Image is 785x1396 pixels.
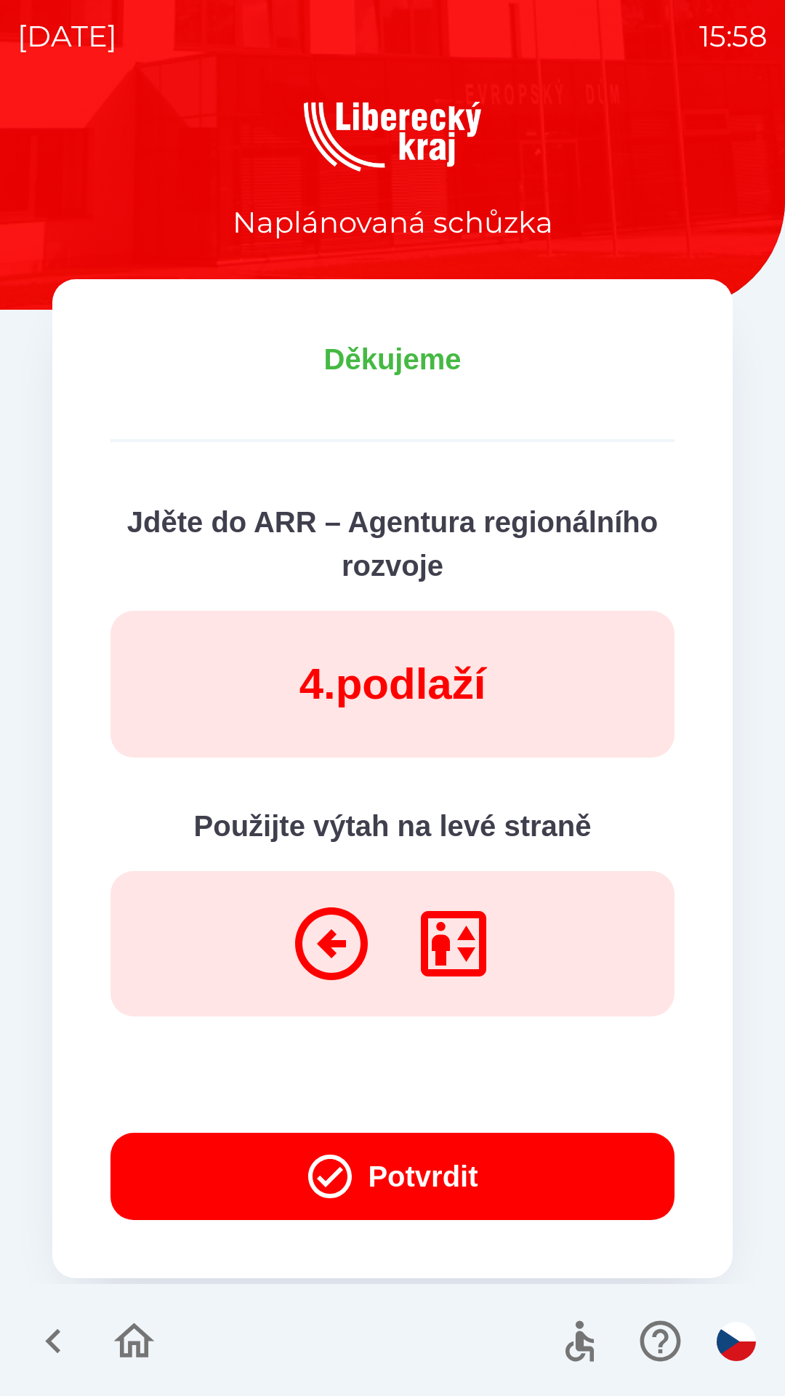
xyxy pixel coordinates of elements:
[110,337,675,381] p: Děkujeme
[110,1133,675,1220] button: Potvrdit
[52,102,733,172] img: Logo
[17,15,117,58] p: [DATE]
[717,1322,756,1361] img: cs flag
[233,201,553,244] p: Naplánovaná schůzka
[699,15,768,58] p: 15:58
[110,500,675,587] p: Jděte do ARR – Agentura regionálního rozvoje
[110,804,675,848] p: Použijte výtah na levé straně
[299,657,486,711] p: 4 . podlaží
